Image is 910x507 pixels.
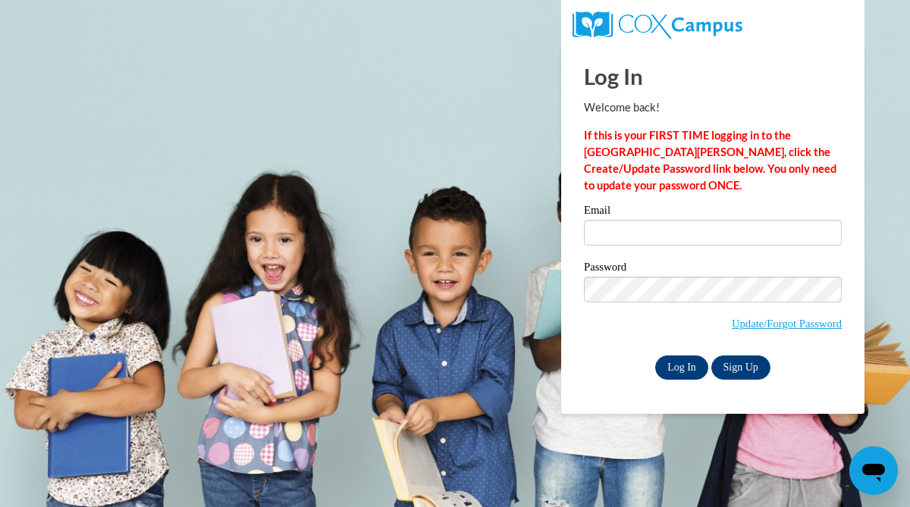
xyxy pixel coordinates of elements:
img: COX Campus [573,11,742,39]
strong: If this is your FIRST TIME logging in to the [GEOGRAPHIC_DATA][PERSON_NAME], click the Create/Upd... [584,129,836,192]
a: Sign Up [711,355,770,380]
p: Welcome back! [584,99,842,116]
input: Log In [655,355,708,380]
iframe: Button to launch messaging window [849,446,898,495]
label: Password [584,261,842,277]
h1: Log In [584,61,842,92]
label: Email [584,205,842,220]
a: Update/Forgot Password [732,318,842,330]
